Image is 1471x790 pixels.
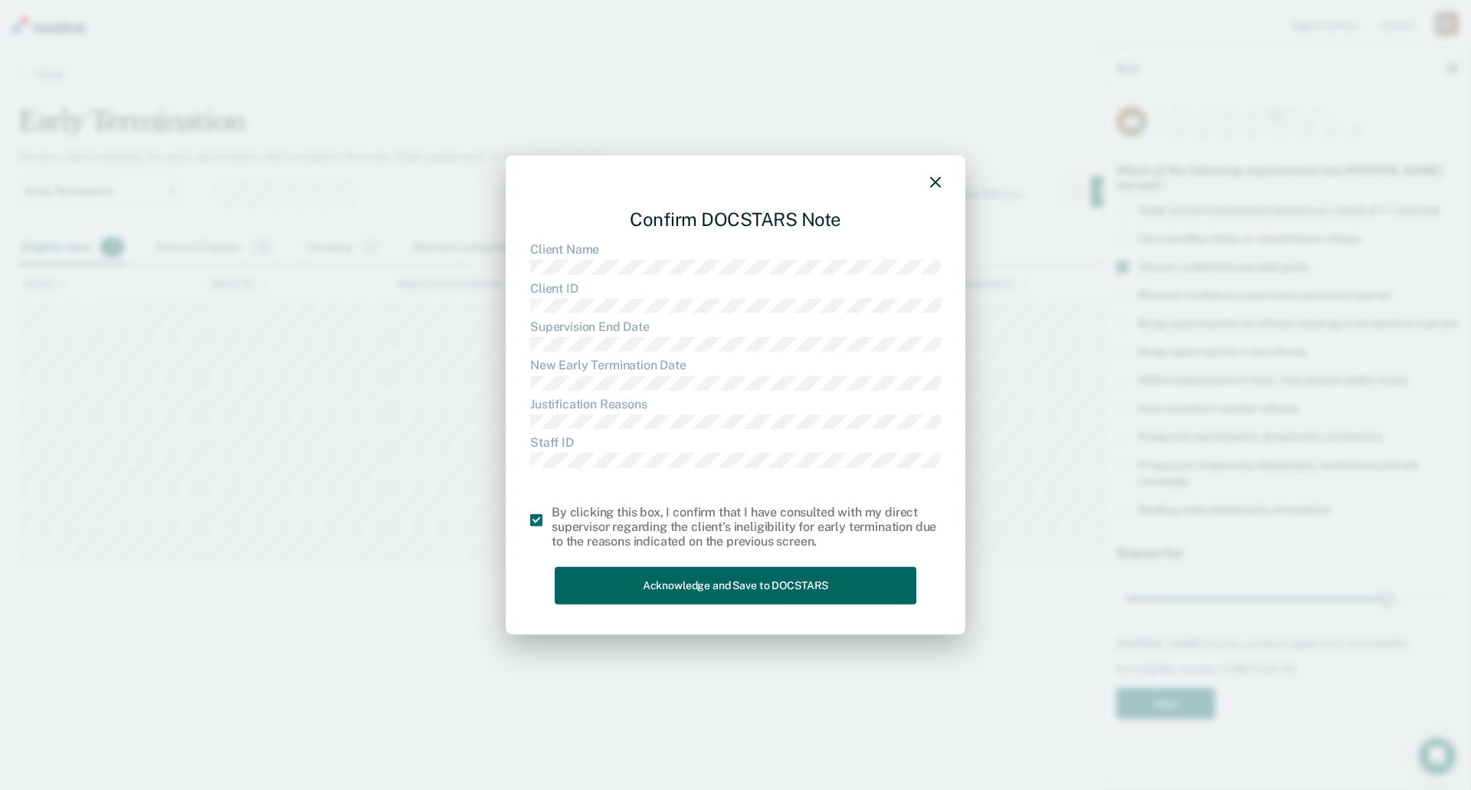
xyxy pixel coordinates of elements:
[530,435,941,450] dt: Staff ID
[530,320,941,334] dt: Supervision End Date
[530,242,941,257] dt: Client Name
[555,567,916,605] button: Acknowledge and Save to DOCSTARS
[530,195,941,242] div: Confirm DOCSTARS Note
[530,358,941,372] dt: New Early Termination Date
[530,397,941,411] dt: Justification Reasons
[552,504,941,549] div: By clicking this box, I confirm that I have consulted with my direct supervisor regarding the cli...
[530,280,941,295] dt: Client ID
